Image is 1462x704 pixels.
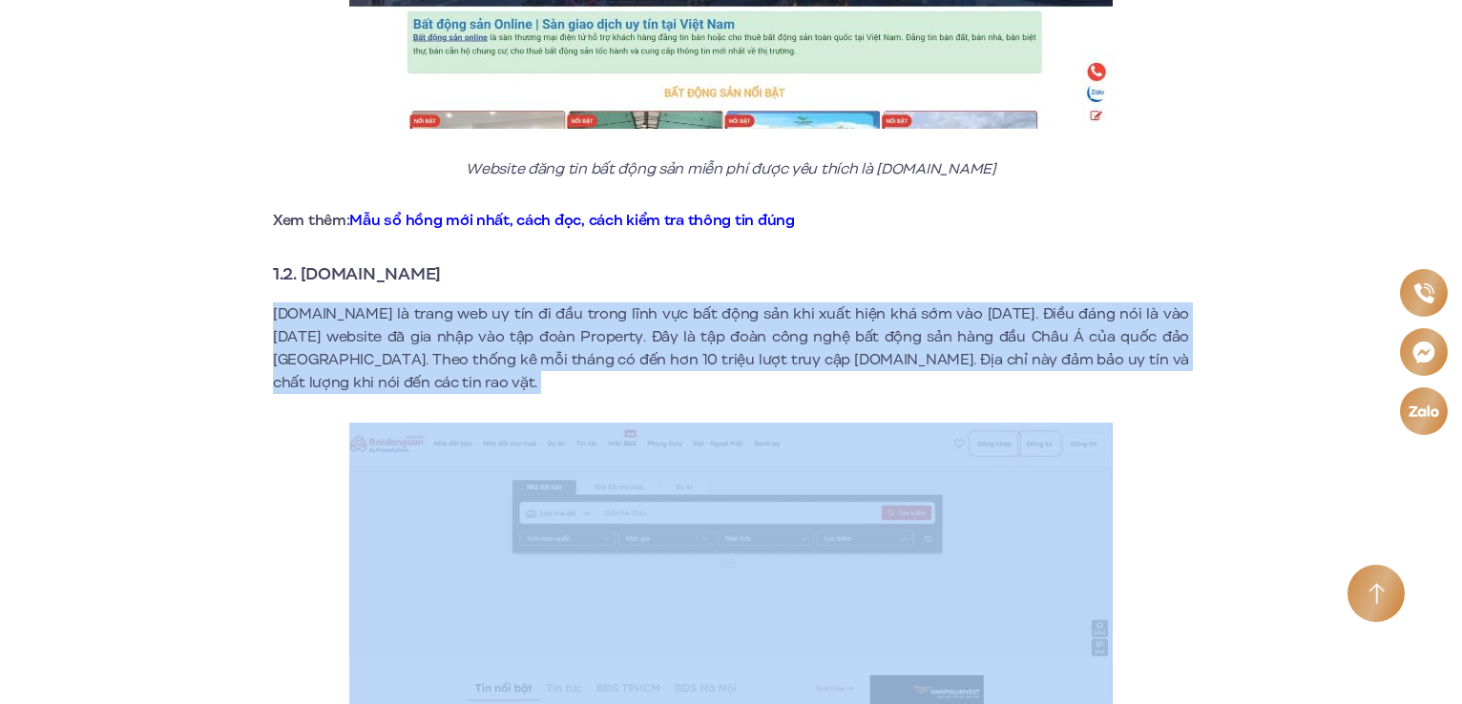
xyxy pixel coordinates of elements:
[273,302,1189,394] p: [DOMAIN_NAME] là trang web uy tín đi đầu trong lĩnh vực bất động sản khi xuất hiện khá sớm vào [D...
[273,261,441,286] strong: 1.2. [DOMAIN_NAME]
[273,210,795,231] strong: Xem thêm:
[349,210,794,231] a: Mẫu sổ hồng mới nhất, cách đọc, cách kiểm tra thông tin đúng
[466,158,995,179] em: Website đăng tin bất động sản miễn phí được yêu thích là [DOMAIN_NAME]
[1411,340,1435,363] img: Messenger icon
[1408,404,1440,417] img: Zalo icon
[1413,282,1434,303] img: Phone icon
[1368,583,1385,605] img: Arrow icon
